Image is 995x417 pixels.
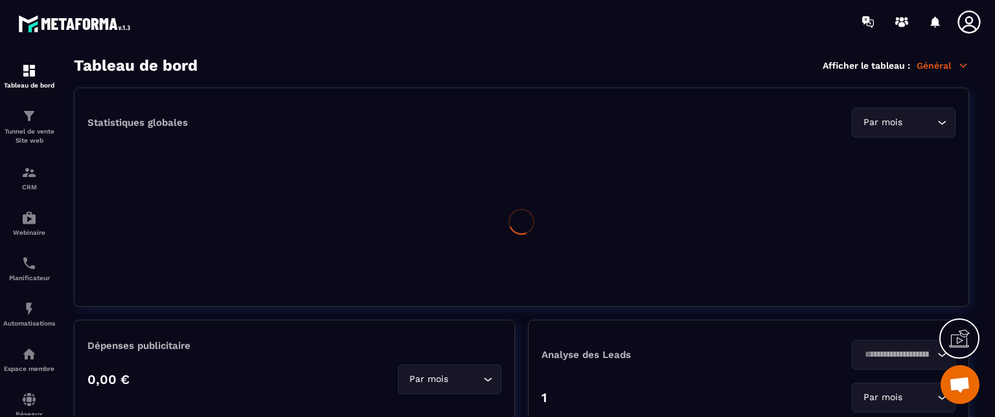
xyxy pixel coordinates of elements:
div: Search for option [852,108,955,137]
div: Ouvrir le chat [941,365,979,404]
h3: Tableau de bord [74,56,198,75]
p: CRM [3,184,55,191]
p: 0,00 € [87,372,130,387]
img: scheduler [21,256,37,271]
input: Search for option [905,390,934,405]
p: Espace membre [3,365,55,372]
a: formationformationCRM [3,155,55,200]
a: automationsautomationsAutomatisations [3,291,55,337]
img: formation [21,165,37,180]
p: Statistiques globales [87,117,188,128]
span: Par mois [860,390,905,405]
p: Dépenses publicitaire [87,340,501,351]
span: Par mois [860,115,905,130]
a: formationformationTunnel de vente Site web [3,99,55,155]
a: formationformationTableau de bord [3,53,55,99]
img: formation [21,108,37,124]
div: Search for option [398,364,501,394]
p: Tableau de bord [3,82,55,89]
p: 1 [542,390,547,405]
span: Par mois [406,372,451,387]
a: schedulerschedulerPlanificateur [3,246,55,291]
a: automationsautomationsEspace membre [3,337,55,382]
div: Search for option [852,383,955,412]
input: Search for option [860,348,934,362]
input: Search for option [451,372,480,387]
a: automationsautomationsWebinaire [3,200,55,246]
input: Search for option [905,115,934,130]
p: Général [917,60,969,71]
img: automations [21,210,37,226]
img: automations [21,301,37,316]
img: social-network [21,392,37,407]
p: Planificateur [3,274,55,281]
img: logo [18,12,135,36]
div: Search for option [852,340,955,370]
p: Afficher le tableau : [823,60,910,71]
p: Analyse des Leads [542,349,749,361]
p: Webinaire [3,229,55,236]
img: automations [21,346,37,362]
p: Tunnel de vente Site web [3,127,55,145]
p: Automatisations [3,320,55,327]
img: formation [21,63,37,78]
